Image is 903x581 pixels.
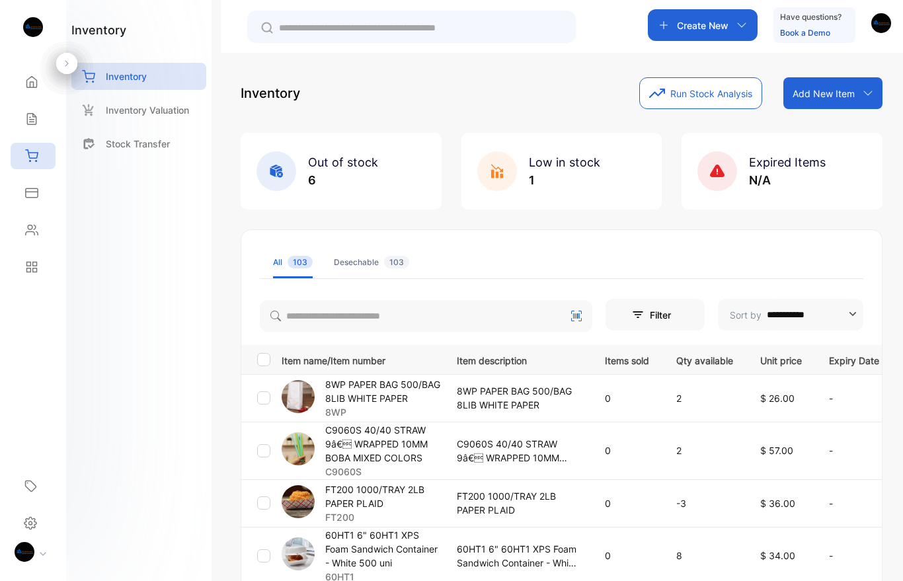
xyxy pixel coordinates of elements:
[282,351,440,368] p: Item name/Item number
[749,155,826,169] span: Expired Items
[457,384,578,412] p: 8WP PAPER BAG 500/BAG 8LIB WHITE PAPER
[325,423,440,465] p: C9060S 40/40 STRAW 9â€ WRAPPED 10MM BOBA MIXED COLORS
[457,542,578,570] p: 60HT1 6" 60HT1 XPS Foam Sandwich Container - White 500 uni
[718,299,863,330] button: Sort by
[71,21,126,39] h1: inventory
[676,549,733,562] p: 8
[106,69,147,83] p: Inventory
[106,103,189,117] p: Inventory Valuation
[605,391,649,405] p: 0
[793,87,855,100] p: Add New Item
[760,550,795,561] span: $ 34.00
[457,351,578,368] p: Item description
[325,528,440,570] p: 60HT1 6" 60HT1 XPS Foam Sandwich Container - White 500 uni
[241,83,300,103] p: Inventory
[282,380,315,413] img: item
[871,9,891,41] button: avatar
[325,483,440,510] p: FT200 1000/TRAY 2LB PAPER PLAID
[780,28,830,38] a: Book a Demo
[605,549,649,562] p: 0
[829,496,879,510] p: -
[829,549,879,562] p: -
[282,432,315,465] img: item
[676,444,733,457] p: 2
[780,11,842,24] p: Have questions?
[529,171,600,189] p: 1
[288,256,313,268] span: 103
[605,496,649,510] p: 0
[760,445,793,456] span: $ 57.00
[384,256,409,268] span: 103
[106,137,170,151] p: Stock Transfer
[760,498,795,509] span: $ 36.00
[325,465,440,479] p: C9060S
[648,9,758,41] button: Create New
[334,256,409,268] div: Desechable
[760,351,802,368] p: Unit price
[829,391,879,405] p: -
[457,437,578,465] p: C9060S 40/40 STRAW 9â€ WRAPPED 10MM BOBA MIXED COLORS
[730,308,762,322] p: Sort by
[676,496,733,510] p: -3
[23,17,43,37] img: logo
[457,489,578,517] p: FT200 1000/TRAY 2LB PAPER PLAID
[325,405,440,419] p: 8WP
[282,537,315,570] img: item
[529,155,600,169] span: Low in stock
[829,351,879,368] p: Expiry Date
[871,13,891,33] img: avatar
[325,377,440,405] p: 8WP PAPER BAG 500/BAG 8LIB WHITE PAPER
[273,256,313,268] div: All
[676,391,733,405] p: 2
[605,351,649,368] p: Items sold
[676,351,733,368] p: Qty available
[605,444,649,457] p: 0
[639,77,762,109] button: Run Stock Analysis
[308,155,378,169] span: Out of stock
[325,510,440,524] p: FT200
[15,542,34,562] img: profile
[749,171,826,189] p: N/A
[282,485,315,518] img: item
[760,393,795,404] span: $ 26.00
[829,444,879,457] p: -
[308,171,378,189] p: 6
[71,97,206,124] a: Inventory Valuation
[677,19,728,32] p: Create New
[71,63,206,90] a: Inventory
[71,130,206,157] a: Stock Transfer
